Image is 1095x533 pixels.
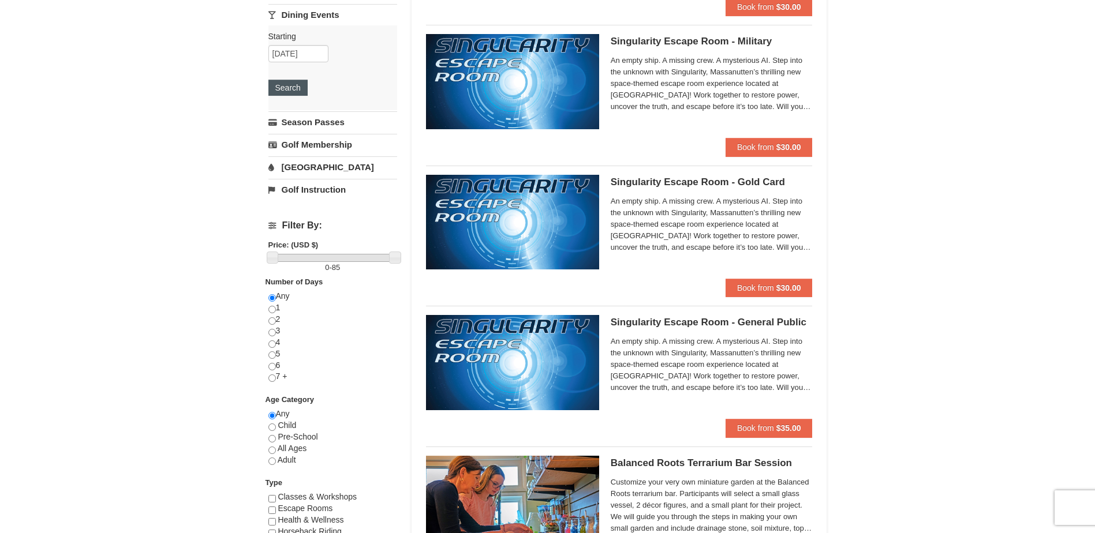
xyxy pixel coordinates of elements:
[737,283,774,292] span: Book from
[268,262,397,273] label: -
[268,220,397,231] h4: Filter By:
[278,432,317,441] span: Pre-School
[726,138,813,156] button: Book from $30.00
[726,279,813,297] button: Book from $30.00
[266,478,282,487] strong: Type
[611,336,813,393] span: An empty ship. A missing crew. A mysterious AI. Step into the unknown with Singularity, Massanutt...
[268,4,397,25] a: Dining Events
[611,457,813,469] h5: Balanced Roots Terrarium Bar Session
[266,277,323,286] strong: Number of Days
[611,55,813,112] span: An empty ship. A missing crew. A mysterious AI. Step into the unknown with Singularity, Massanutt...
[776,2,801,12] strong: $30.00
[266,395,315,404] strong: Age Category
[278,444,307,453] span: All Ages
[278,492,357,501] span: Classes & Workshops
[737,423,774,433] span: Book from
[268,80,308,96] button: Search
[268,31,388,42] label: Starting
[278,455,296,464] span: Adult
[278,421,296,430] span: Child
[611,36,813,47] h5: Singularity Escape Room - Military
[268,291,397,394] div: Any 1 2 3 4 5 6 7 +
[726,419,813,437] button: Book from $35.00
[325,263,329,272] span: 0
[776,423,801,433] strong: $35.00
[268,111,397,133] a: Season Passes
[268,179,397,200] a: Golf Instruction
[332,263,340,272] span: 85
[737,2,774,12] span: Book from
[776,283,801,292] strong: $30.00
[268,408,397,477] div: Any
[611,177,813,188] h5: Singularity Escape Room - Gold Card
[278,504,332,513] span: Escape Rooms
[426,34,599,129] img: 6619913-520-2f5f5301.jpg
[268,134,397,155] a: Golf Membership
[426,315,599,410] img: 6619913-527-a9527fc8.jpg
[611,196,813,253] span: An empty ship. A missing crew. A mysterious AI. Step into the unknown with Singularity, Massanutt...
[737,142,774,152] span: Book from
[268,241,319,249] strong: Price: (USD $)
[611,317,813,328] h5: Singularity Escape Room - General Public
[426,175,599,269] img: 6619913-513-94f1c799.jpg
[278,515,343,524] span: Health & Wellness
[268,156,397,178] a: [GEOGRAPHIC_DATA]
[776,142,801,152] strong: $30.00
